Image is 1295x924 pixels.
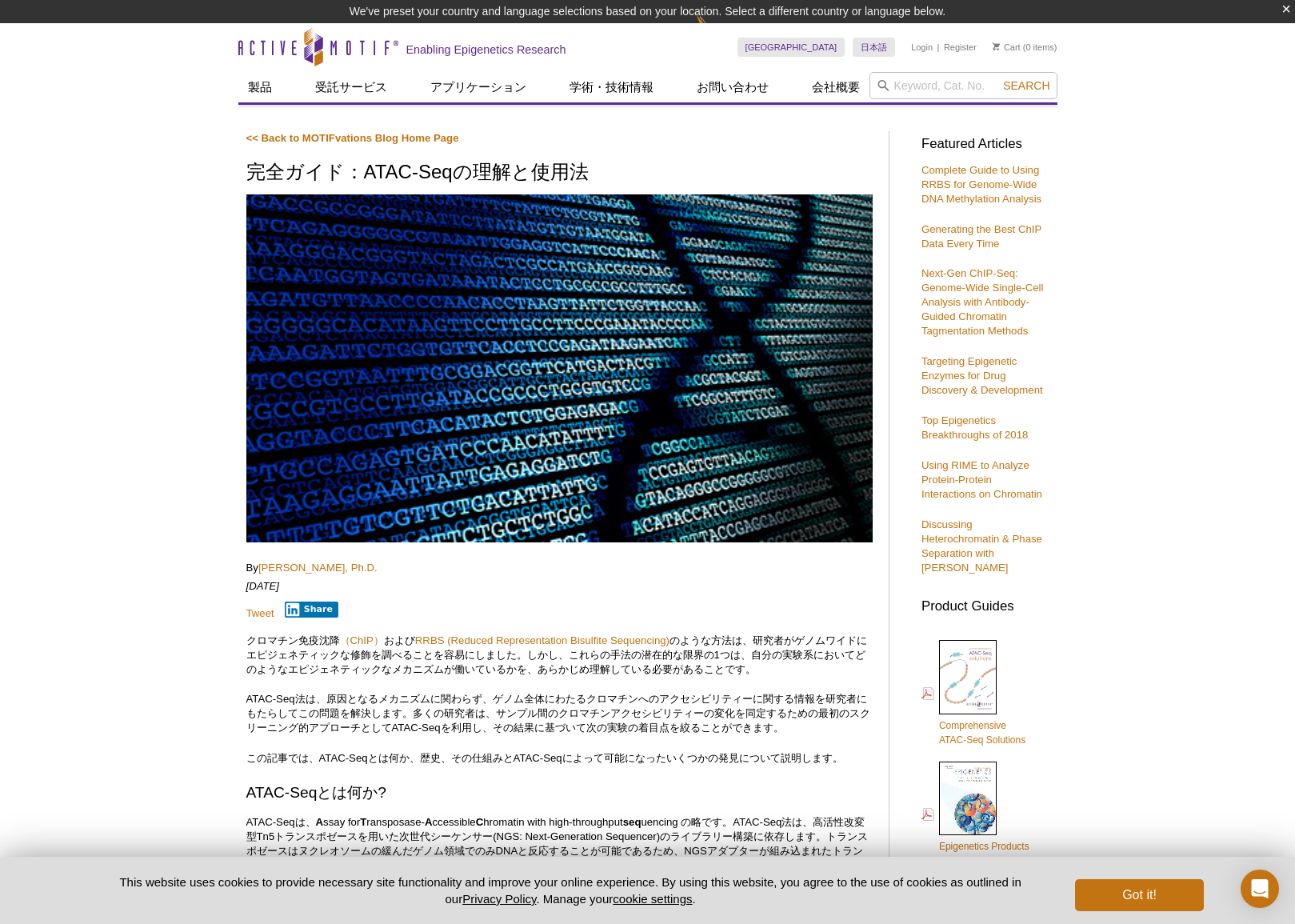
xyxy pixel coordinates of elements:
[921,414,1028,441] a: Top Epigenetics Breakthroughs of 2018
[415,634,669,646] a: RRBS (Reduced Representation Bisulfite Sequencing)
[869,72,1057,99] input: Keyword, Cat. No.
[246,782,873,803] h2: ATAC-Seqとは何か?
[623,816,642,828] strong: seq
[993,38,1057,57] li: (0 items)
[316,816,324,828] strong: A
[921,267,1043,337] a: Next-Gen ChIP-Seq: Genome-Wide Single-Cell Analysis with Antibody-Guided Chromatin Tagmentation M...
[246,132,459,144] a: << Back to MOTIFvations Blog Home Page
[1003,79,1049,92] span: Search
[306,72,397,102] a: 受託サービス
[687,72,778,102] a: お問い合わせ
[944,42,977,53] a: Register
[246,561,873,575] p: By
[462,892,536,906] a: Privacy Policy
[921,638,1025,749] a: ComprehensiveATAC-Seq Solutions
[92,874,1049,907] p: This website uses cookies to provide necessary site functionality and improve your online experie...
[421,72,536,102] a: アプリケーション
[1241,870,1279,908] div: Open Intercom Messenger
[921,164,1041,205] a: Complete Guide to Using RRBS for Genome-Wide DNA Methylation Analysis
[258,562,378,574] a: [PERSON_NAME], Ph.D.
[921,590,1049,614] h3: Product Guides
[246,162,873,185] h1: 完全ガイド：ATAC-Seqの理解と使用法
[285,602,338,618] button: Share
[937,38,940,57] li: |
[246,607,274,619] a: Tweet
[246,692,873,735] p: ATAC-Seq法は、原因となるメカニズムに関わらず、ゲノム全体にわたるクロマチンへのアクセシビリティーに関する情報を研究者にもたらしてこの問題を解決します。多くの研究者は、サンプル間のクロマチ...
[560,72,663,102] a: 学術・技術情報
[406,42,566,57] h2: Enabling Epigenetics Research
[425,816,433,828] strong: A
[476,816,484,828] strong: C
[340,634,384,646] a: （ChIP）
[238,72,282,102] a: 製品
[993,42,1000,50] img: Your Cart
[921,355,1043,396] a: Targeting Epigenetic Enzymes for Drug Discovery & Development
[921,459,1042,500] a: Using RIME to Analyze Protein-Protein Interactions on Chromatin
[246,634,873,677] p: クロマチン免疫沈降 および のような方法は、研究者がゲノムワイドにエピジェネティックな修飾を調べることを容易にしました。しかし、これらの手法の潜在的な限界の1つは、自分の実験系においてどのような...
[737,38,845,57] a: [GEOGRAPHIC_DATA]
[246,751,873,766] p: この記事では、ATAC-Seqとは何か、歴史、その仕組みとATAC-Seqによって可能になったいくつかの発見について説明します。
[993,42,1021,53] a: Cart
[246,194,873,542] img: ATAC-Seq
[246,580,280,592] em: [DATE]
[921,138,1049,151] h3: Featured Articles
[1075,879,1203,911] button: Got it!
[921,518,1042,574] a: Discussing Heterochromatin & Phase Separation with [PERSON_NAME]
[696,12,738,50] img: Change Here
[939,841,1029,866] span: Epigenetics Products & Services
[802,72,869,102] a: 会社概要
[939,762,997,835] img: Epi_brochure_140604_cover_web_70x200
[911,42,933,53] a: Login
[853,38,895,57] a: 日本語
[921,223,1041,250] a: Generating the Best ChIP Data Every Time
[246,815,873,902] p: ATAC-Seqは、 ssay for ransposase- ccessible hromatin with high-throughput uencing の略です。ATAC-Seq法は、高...
[939,720,1025,746] span: Comprehensive ATAC-Seq Solutions
[998,78,1054,93] button: Search
[939,640,997,714] img: Comprehensive ATAC-Seq Solutions
[360,816,366,828] strong: T
[613,892,692,906] button: cookie settings
[921,760,1029,870] a: Epigenetics Products& Services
